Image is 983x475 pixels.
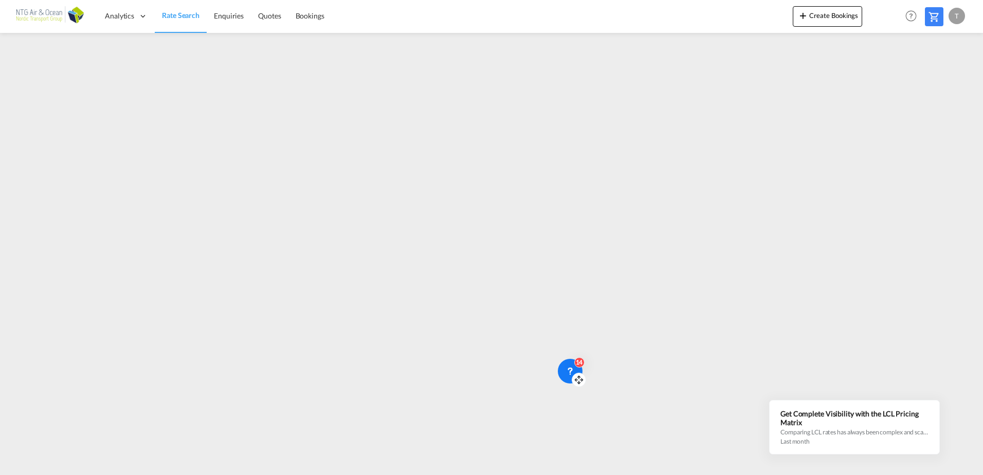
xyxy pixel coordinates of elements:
div: Help [902,7,925,26]
div: t [949,8,965,24]
span: Rate Search [162,11,199,20]
span: Analytics [105,11,134,21]
span: Quotes [258,11,281,20]
md-icon: icon-plus 400-fg [797,9,809,22]
span: Help [902,7,920,25]
img: af31b1c0b01f11ecbc353f8e72265e29.png [15,5,85,28]
span: Bookings [296,11,324,20]
button: icon-plus 400-fgCreate Bookings [793,6,862,27]
span: Enquiries [214,11,244,20]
